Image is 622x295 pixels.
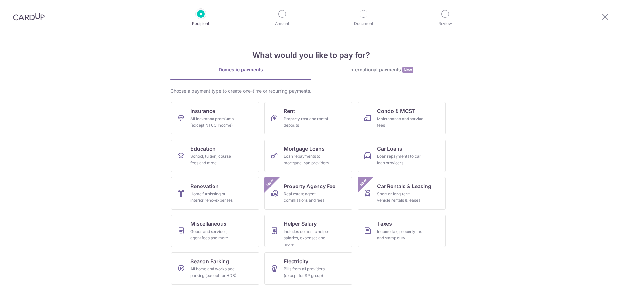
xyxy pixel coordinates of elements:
[190,153,237,166] div: School, tuition, course fees and more
[264,252,352,285] a: ElectricityBills from all providers (except for SP group)
[13,13,45,21] img: CardUp
[171,140,259,172] a: EducationSchool, tuition, course fees and more
[421,20,469,27] p: Review
[284,220,317,228] span: Helper Salary
[358,215,446,247] a: TaxesIncome tax, property tax and stamp duty
[402,67,413,73] span: New
[170,66,311,73] div: Domestic payments
[171,177,259,210] a: RenovationHome furnishing or interior reno-expenses
[377,220,392,228] span: Taxes
[377,182,431,190] span: Car Rentals & Leasing
[171,215,259,247] a: MiscellaneousGoods and services, agent fees and more
[258,20,306,27] p: Amount
[377,116,424,129] div: Maintenance and service fees
[377,145,402,153] span: Car Loans
[358,140,446,172] a: Car LoansLoan repayments to car loan providers
[264,140,352,172] a: Mortgage LoansLoan repayments to mortgage loan providers
[358,102,446,134] a: Condo & MCSTMaintenance and service fees
[170,50,452,61] h4: What would you like to pay for?
[358,177,369,188] span: New
[190,145,216,153] span: Education
[284,182,335,190] span: Property Agency Fee
[284,257,308,265] span: Electricity
[190,116,237,129] div: All insurance premiums (except NTUC Income)
[284,228,330,248] div: Includes domestic helper salaries, expenses and more
[190,182,219,190] span: Renovation
[177,20,225,27] p: Recipient
[190,266,237,279] div: All home and workplace parking (except for HDB)
[581,276,616,292] iframe: Opens a widget where you can find more information
[190,228,237,241] div: Goods and services, agent fees and more
[264,177,352,210] a: Property Agency FeeReal estate agent commissions and feesNew
[171,252,259,285] a: Season ParkingAll home and workplace parking (except for HDB)
[284,107,295,115] span: Rent
[190,107,215,115] span: Insurance
[190,257,229,265] span: Season Parking
[170,88,452,94] div: Choose a payment type to create one-time or recurring payments.
[311,66,452,73] div: International payments
[284,145,325,153] span: Mortgage Loans
[171,102,259,134] a: InsuranceAll insurance premiums (except NTUC Income)
[284,153,330,166] div: Loan repayments to mortgage loan providers
[340,20,387,27] p: Document
[377,153,424,166] div: Loan repayments to car loan providers
[377,191,424,204] div: Short or long‑term vehicle rentals & leases
[264,102,352,134] a: RentProperty rent and rental deposits
[284,191,330,204] div: Real estate agent commissions and fees
[264,215,352,247] a: Helper SalaryIncludes domestic helper salaries, expenses and more
[358,177,446,210] a: Car Rentals & LeasingShort or long‑term vehicle rentals & leasesNew
[190,220,226,228] span: Miscellaneous
[377,228,424,241] div: Income tax, property tax and stamp duty
[284,266,330,279] div: Bills from all providers (except for SP group)
[265,177,275,188] span: New
[377,107,416,115] span: Condo & MCST
[190,191,237,204] div: Home furnishing or interior reno-expenses
[284,116,330,129] div: Property rent and rental deposits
